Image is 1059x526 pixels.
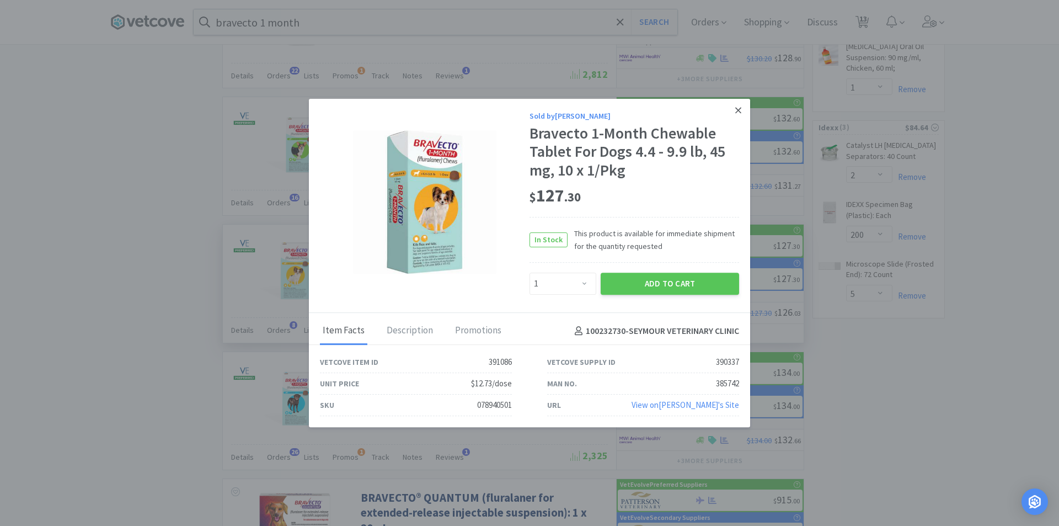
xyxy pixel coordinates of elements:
div: Unit Price [320,378,359,390]
span: $ [529,189,536,205]
div: $12.73/dose [471,377,512,390]
div: 391086 [489,355,512,369]
button: Add to Cart [601,273,739,295]
span: 127 [529,184,581,206]
div: 390337 [716,355,739,369]
span: This product is available for immediate shipment for the quantity requested [568,227,739,252]
div: Vetcove Supply ID [547,356,616,368]
a: View on[PERSON_NAME]'s Site [632,400,739,410]
span: In Stock [530,233,567,247]
div: Open Intercom Messenger [1021,488,1048,515]
div: SKU [320,399,334,411]
div: Description [384,317,436,345]
img: 3af8cdd545014a81920358ca177168b8_390337.jpeg [353,130,496,274]
div: Bravecto 1-Month Chewable Tablet For Dogs 4.4 - 9.9 lb, 45 mg, 10 x 1/Pkg [529,124,739,180]
div: 385742 [716,377,739,390]
div: Vetcove Item ID [320,356,378,368]
div: Sold by [PERSON_NAME] [529,110,739,122]
div: Promotions [452,317,504,345]
div: URL [547,399,561,411]
span: . 30 [564,189,581,205]
div: Item Facts [320,317,367,345]
div: 078940501 [477,399,512,412]
h4: 100232730 - SEYMOUR VETERINARY CLINIC [570,324,739,338]
div: Man No. [547,378,577,390]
